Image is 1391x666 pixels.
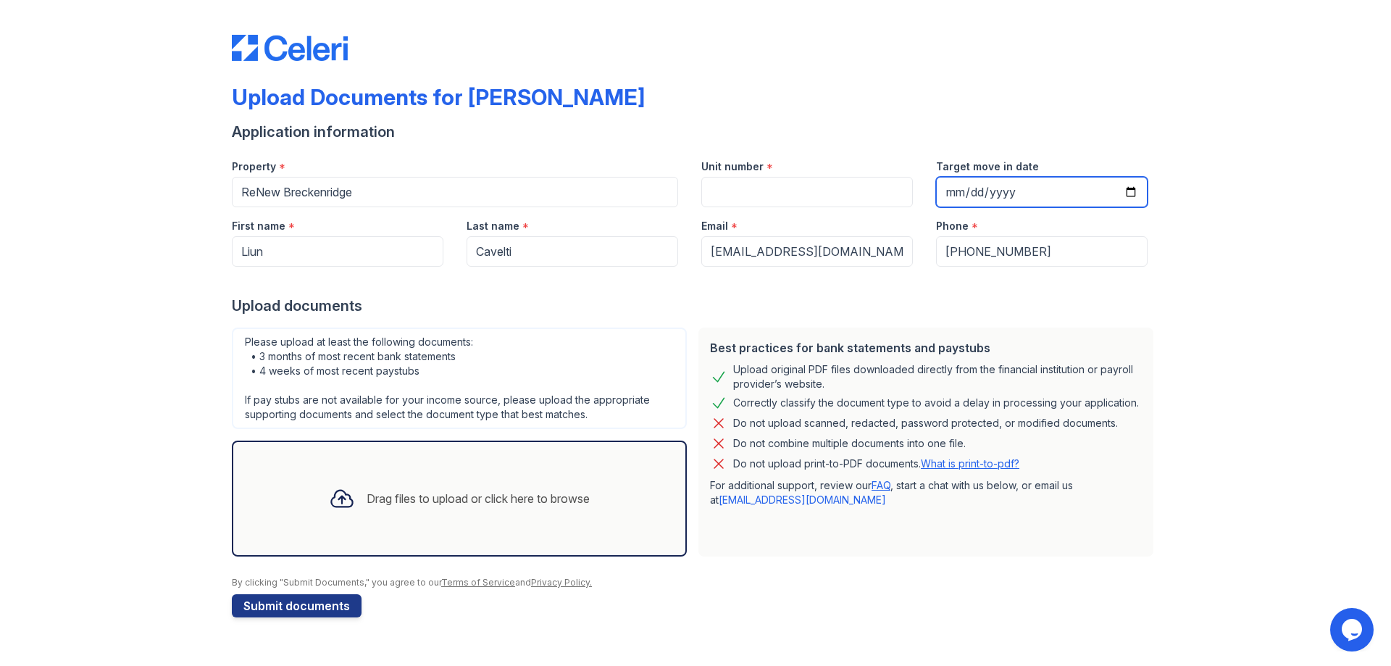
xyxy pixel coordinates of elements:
[936,219,969,233] label: Phone
[921,457,1019,470] a: What is print-to-pdf?
[232,577,1159,588] div: By clicking "Submit Documents," you agree to our and
[232,219,285,233] label: First name
[232,122,1159,142] div: Application information
[467,219,519,233] label: Last name
[719,494,886,506] a: [EMAIL_ADDRESS][DOMAIN_NAME]
[232,84,645,110] div: Upload Documents for [PERSON_NAME]
[232,594,362,617] button: Submit documents
[701,159,764,174] label: Unit number
[367,490,590,507] div: Drag files to upload or click here to browse
[710,478,1142,507] p: For additional support, review our , start a chat with us below, or email us at
[733,415,1118,432] div: Do not upload scanned, redacted, password protected, or modified documents.
[733,435,966,452] div: Do not combine multiple documents into one file.
[232,159,276,174] label: Property
[232,296,1159,316] div: Upload documents
[232,35,348,61] img: CE_Logo_Blue-a8612792a0a2168367f1c8372b55b34899dd931a85d93a1a3d3e32e68fde9ad4.png
[232,328,687,429] div: Please upload at least the following documents: • 3 months of most recent bank statements • 4 wee...
[710,339,1142,357] div: Best practices for bank statements and paystubs
[531,577,592,588] a: Privacy Policy.
[441,577,515,588] a: Terms of Service
[936,159,1039,174] label: Target move in date
[701,219,728,233] label: Email
[733,394,1139,412] div: Correctly classify the document type to avoid a delay in processing your application.
[733,457,1019,471] p: Do not upload print-to-PDF documents.
[872,479,890,491] a: FAQ
[1330,608,1377,652] iframe: chat widget
[733,362,1142,391] div: Upload original PDF files downloaded directly from the financial institution or payroll provider’...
